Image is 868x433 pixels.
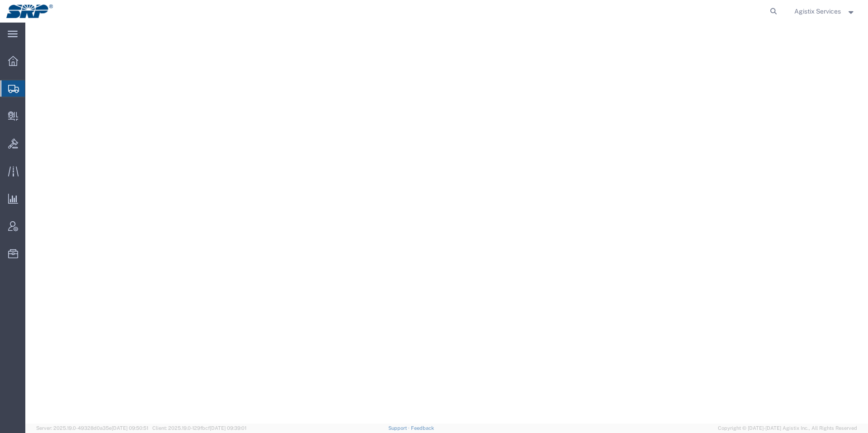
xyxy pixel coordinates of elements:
span: [DATE] 09:50:51 [112,425,148,431]
iframe: FS Legacy Container [25,23,868,424]
img: logo [6,5,53,18]
button: Agistix Services [794,6,856,17]
span: Server: 2025.19.0-49328d0a35e [36,425,148,431]
span: Client: 2025.19.0-129fbcf [152,425,246,431]
span: Copyright © [DATE]-[DATE] Agistix Inc., All Rights Reserved [718,424,857,432]
span: [DATE] 09:39:01 [210,425,246,431]
a: Support [388,425,411,431]
a: Feedback [411,425,434,431]
span: Agistix Services [794,6,841,16]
